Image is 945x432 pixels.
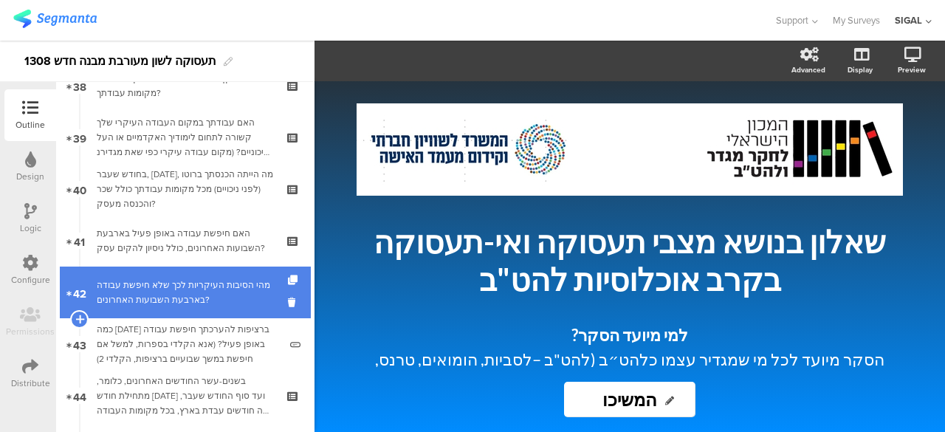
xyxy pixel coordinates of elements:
div: Logic [20,222,41,235]
img: segmanta logo [13,10,97,28]
i: Duplicate [288,275,300,285]
a: 42 מהי הסיבות העיקריות לכך שלא חיפשת עבודה בארבעת השבועות האחרונים? [60,267,311,318]
div: Preview [898,64,926,75]
div: כמה שבועות ברציפות להערכתך חיפשת עבודה באופן פעיל? (אנא הקלדי בספרות, למשל אם חיפשת במשך שבועיים ... [97,322,279,366]
span: 41 [74,233,85,249]
span: Support [776,13,808,27]
a: 43 כמה [DATE] ברציפות להערכתך חיפשת עבודה באופן פעיל? (אנא הקלדי בספרות, למשל אם חיפשת במשך שבועי... [60,318,311,370]
div: Display [848,64,873,75]
input: Start [564,382,695,417]
i: Delete [288,295,300,309]
div: בשנים-עשר החודשים האחרונים, כלומר, מתחילת חודש אוגוסט 2024 ועד סוף החודש שעבר, כמה חודשים עבדת בא... [97,374,273,418]
div: באיזה היקף משרה אתה עובד בדרך כלל בכל מקומות עבודתך? [97,71,273,100]
div: SIGAL [895,13,922,27]
span: 42 [73,284,86,301]
span: 44 [73,388,86,404]
div: האם עבודתך במקום העבודה העיקרי שלך קשורה לתחום לימודיך האקדמיים או העל תיכוניים? (מקום עבודה עיקר... [97,115,273,160]
p: שאלון בנושא מצבי תעסוקה ואי-תעסוקה בקרב אוכלוסיות להט"ב [357,223,903,298]
a: 39 האם עבודתך במקום העבודה העיקרי שלך קשורה לתחום לימודיך האקדמיים או העל תיכוניים? (מקום עבודה ע... [60,112,311,163]
div: תעסוקה לשון מעורבת מבנה חדש 1308 [24,49,216,73]
div: האם חיפשת עבודה באופן פעיל בארבעת השבועות האחרונים, כולל ניסיון להקים עסק? [97,226,273,256]
span: 43 [73,336,86,352]
strong: למי מיועד הסקר? [571,325,688,345]
a: 41 האם חיפשת עבודה באופן פעיל בארבעת השבועות האחרונים, כולל ניסיון להקים עסק? [60,215,311,267]
a: 38 באיזה היקף משרה אתה עובד בדרך כלל בכל מקומות עבודתך? [60,60,311,112]
div: Outline [16,118,45,131]
span: 39 [73,129,86,145]
div: Design [16,170,44,183]
span: 38 [73,78,86,94]
a: 40 בחודש שעבר, [DATE], מה הייתה הכנסתך ברוטו (לפני ניכויים) מכל מקומות עבודתך כולל שכר והכנסה מעסק? [60,163,311,215]
div: Distribute [11,377,50,390]
div: Configure [11,273,50,287]
div: בחודש שעבר, יולי 2025, מה הייתה הכנסתך ברוטו (לפני ניכויים) מכל מקומות עבודתך כולל שכר והכנסה מעסק? [97,167,273,211]
span: 40 [73,181,86,197]
div: מהי הסיבות העיקריות לכך שלא חיפשת עבודה בארבעת השבועות האחרונים? [97,278,273,307]
a: 44 בשנים-עשר החודשים האחרונים, כלומר, מתחילת חודש [DATE] ועד סוף החודש שעבר, כמה חודשים עבדת בארץ... [60,370,311,422]
p: הסקר מיועד לכל מי שמגדיר עצמו כלהט״ב (להט"ב –לסביות, הומואים, טרנס, בי סקסואל, קוויר, א-בינארי), ... [371,347,888,420]
div: Advanced [791,64,825,75]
